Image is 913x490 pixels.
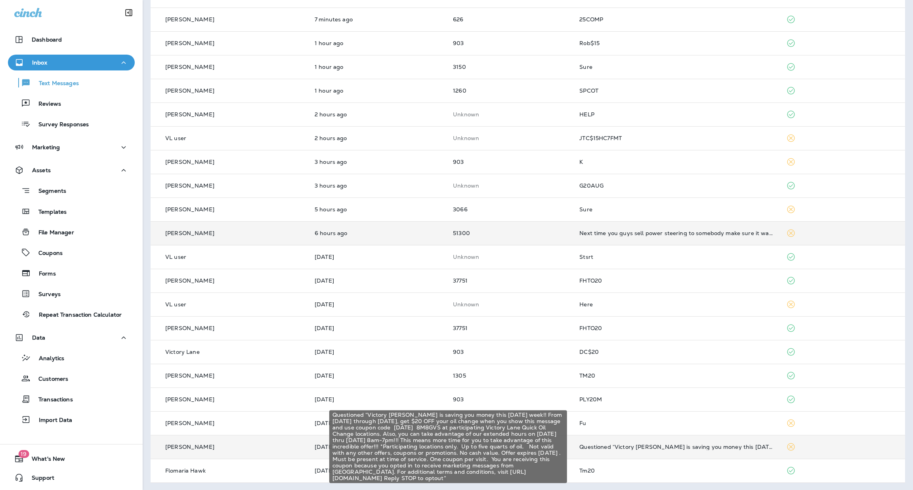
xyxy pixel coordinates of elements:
[8,244,135,261] button: Coupons
[31,101,61,108] p: Reviews
[8,411,135,428] button: Import Data
[315,135,440,141] p: Aug 11, 2025 11:46 AM
[453,396,464,403] span: 903
[315,277,440,284] p: Aug 9, 2025 03:22 PM
[579,159,773,165] div: K
[453,254,567,260] p: This customer does not have a last location and the phone number they messaged is not assigned to...
[453,111,567,118] p: This customer does not have a last location and the phone number they messaged is not assigned to...
[329,410,567,483] div: Questioned “Victory [PERSON_NAME] is saving you money this [DATE] week!! From [DATE] through [DAT...
[315,372,440,379] p: Aug 9, 2025 12:48 PM
[31,291,61,298] p: Surveys
[579,111,773,118] div: HELP
[118,5,140,21] button: Collapse Sidebar
[579,40,773,46] div: Rob$15
[165,301,186,308] p: VL user
[8,203,135,220] button: Templates
[165,40,214,46] p: [PERSON_NAME]
[453,301,567,308] p: This customer does not have a last location and the phone number they messaged is not assigned to...
[165,277,214,284] p: [PERSON_NAME]
[8,391,135,407] button: Transactions
[18,450,29,458] span: 19
[8,32,135,47] button: Dashboard
[8,330,135,346] button: Data
[579,372,773,379] div: TM20
[315,16,440,23] p: Aug 11, 2025 02:07 PM
[315,325,440,331] p: Aug 9, 2025 02:45 PM
[165,372,214,379] p: [PERSON_NAME]
[31,376,68,383] p: Customers
[165,349,200,355] p: Victory Lane
[165,182,214,189] p: [PERSON_NAME]
[579,87,773,94] div: SPCOT
[165,325,214,331] p: [PERSON_NAME]
[8,95,135,112] button: Reviews
[453,325,468,332] span: 37751
[315,159,440,165] p: Aug 11, 2025 10:34 AM
[315,396,440,403] p: Aug 9, 2025 12:42 PM
[579,206,773,213] div: Sure
[453,277,468,284] span: 37751
[579,301,773,308] div: Here
[315,87,440,94] p: Aug 11, 2025 12:28 PM
[315,40,440,46] p: Aug 11, 2025 12:52 PM
[24,475,54,484] span: Support
[32,144,60,150] p: Marketing
[165,111,214,118] p: [PERSON_NAME]
[8,349,135,366] button: Analytics
[165,396,214,403] p: [PERSON_NAME]
[31,250,63,257] p: Coupons
[579,467,773,474] div: Tm20
[579,230,773,236] div: Next time you guys sell power steering to somebody make sure it wasn't already open
[32,334,46,341] p: Data
[453,348,464,355] span: 903
[315,301,440,308] p: Aug 9, 2025 03:11 PM
[8,451,135,467] button: 19What's New
[165,420,214,426] p: [PERSON_NAME]
[453,16,463,23] span: 626
[31,209,67,216] p: Templates
[453,40,464,47] span: 903
[165,206,214,213] p: [PERSON_NAME]
[579,444,773,450] div: Questioned “Victory Lane is saving you money this 4th of July week!! From June 30th through July ...
[8,265,135,281] button: Forms
[315,349,440,355] p: Aug 9, 2025 02:07 PM
[165,444,214,450] p: [PERSON_NAME]
[8,74,135,91] button: Text Messages
[165,135,186,141] p: VL user
[315,230,440,236] p: Aug 11, 2025 07:31 AM
[453,63,466,70] span: 3150
[165,87,214,94] p: [PERSON_NAME]
[8,55,135,70] button: Inbox
[315,420,440,426] p: Aug 9, 2025 12:41 PM
[165,467,206,474] p: Flomaria Hawk
[579,349,773,355] div: DC$20
[579,182,773,189] div: G20AUG
[453,182,567,189] p: This customer does not have a last location and the phone number they messaged is not assigned to...
[32,59,47,66] p: Inbox
[315,64,440,70] p: Aug 11, 2025 12:31 PM
[453,372,466,379] span: 1305
[8,306,135,323] button: Repeat Transaction Calculator
[8,370,135,387] button: Customers
[453,135,567,141] p: This customer does not have a last location and the phone number they messaged is not assigned to...
[31,188,66,196] p: Segments
[315,444,440,450] p: Aug 9, 2025 11:12 AM
[8,285,135,302] button: Surveys
[315,111,440,118] p: Aug 11, 2025 12:05 PM
[165,64,214,70] p: [PERSON_NAME]
[315,467,440,474] p: Aug 9, 2025 10:54 AM
[24,456,65,465] span: What's New
[31,355,64,363] p: Analytics
[31,396,73,404] p: Transactions
[32,167,51,173] p: Assets
[31,311,122,319] p: Repeat Transaction Calculator
[579,325,773,331] div: FHTO20
[31,417,73,424] p: Import Data
[453,206,468,213] span: 3066
[315,206,440,213] p: Aug 11, 2025 09:11 AM
[453,230,470,237] span: 51300
[453,87,466,94] span: 1260
[579,16,773,23] div: 25COMP
[165,16,214,23] p: [PERSON_NAME]
[579,277,773,284] div: FHTO20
